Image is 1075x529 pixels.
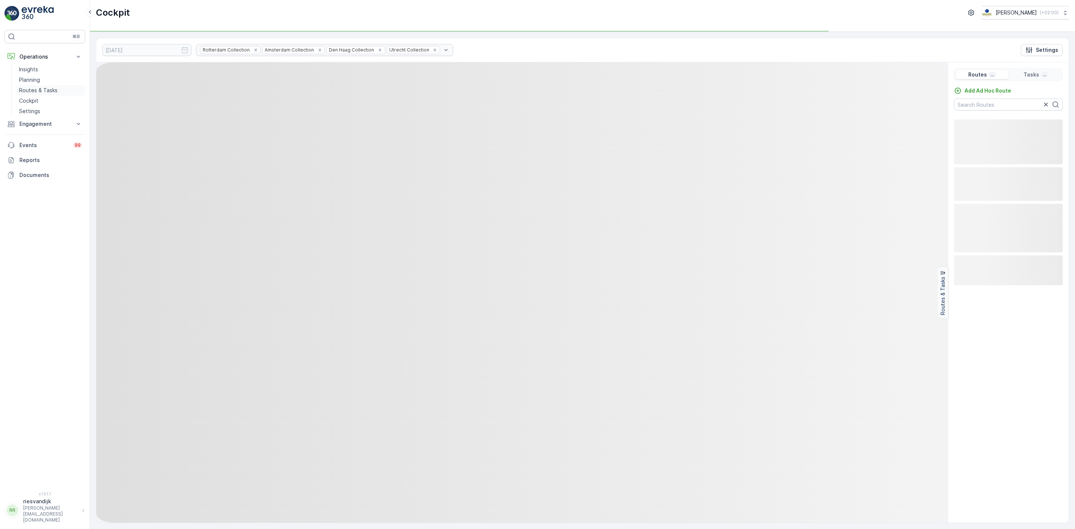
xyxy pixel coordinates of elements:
p: ( +02:00 ) [1040,10,1059,16]
a: Planning [16,75,85,85]
p: [PERSON_NAME] [995,9,1037,16]
p: ... [990,72,995,78]
p: Engagement [19,120,70,128]
button: Operations [4,49,85,64]
a: Events99 [4,138,85,153]
p: Insights [19,66,38,73]
p: Routes & Tasks [19,87,57,94]
p: Events [19,141,69,149]
input: dd/mm/yyyy [102,44,191,56]
button: Engagement [4,116,85,131]
p: Operations [19,53,70,60]
p: Planning [19,76,40,84]
p: [PERSON_NAME][EMAIL_ADDRESS][DOMAIN_NAME] [23,505,78,523]
button: Settings [1021,44,1063,56]
a: Settings [16,106,85,116]
a: Cockpit [16,96,85,106]
p: Cockpit [96,7,130,19]
p: Tasks [1023,71,1039,78]
p: Settings [1036,46,1058,54]
p: Reports [19,156,82,164]
span: v 1.51.1 [4,492,85,496]
img: basis-logo_rgb2x.png [982,9,993,17]
p: ⌘B [72,34,80,40]
p: Add Ad Hoc Route [965,87,1011,94]
a: Add Ad Hoc Route [954,87,1011,94]
p: Routes & Tasks [939,276,947,315]
p: 99 [75,142,81,148]
p: Settings [19,108,40,115]
p: riesvandijk [23,498,78,505]
p: Documents [19,171,82,179]
button: [PERSON_NAME](+02:00) [982,6,1069,19]
p: Routes [968,71,987,78]
a: Reports [4,153,85,168]
p: ... [1042,72,1047,78]
div: RR [6,504,18,516]
img: logo_light-DOdMpM7g.png [22,6,54,21]
img: logo [4,6,19,21]
p: Cockpit [19,97,38,105]
input: Search Routes [954,99,1063,111]
a: Documents [4,168,85,183]
a: Routes & Tasks [16,85,85,96]
a: Insights [16,64,85,75]
button: RRriesvandijk[PERSON_NAME][EMAIL_ADDRESS][DOMAIN_NAME] [4,498,85,523]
